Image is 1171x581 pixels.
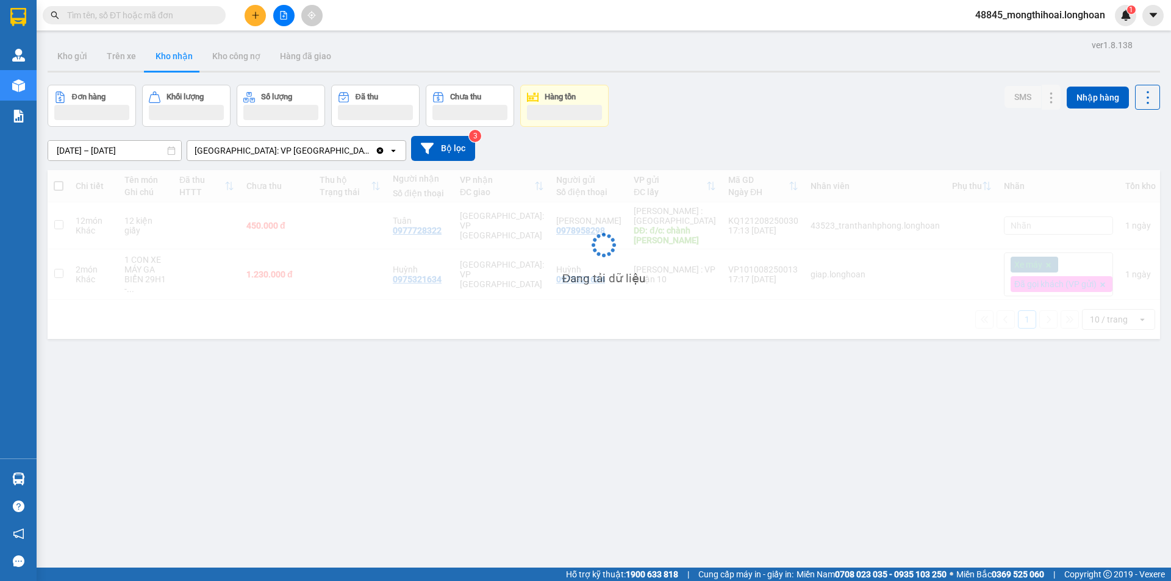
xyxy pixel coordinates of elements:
[992,569,1044,579] strong: 0369 525 060
[331,85,420,127] button: Đã thu
[1103,570,1112,579] span: copyright
[1142,5,1164,26] button: caret-down
[202,41,270,71] button: Kho công nợ
[48,85,136,127] button: Đơn hàng
[426,85,514,127] button: Chưa thu
[72,93,106,101] div: Đơn hàng
[520,85,609,127] button: Hàng tồn
[797,568,947,581] span: Miền Nam
[12,49,25,62] img: warehouse-icon
[237,85,325,127] button: Số lượng
[566,568,678,581] span: Hỗ trợ kỹ thuật:
[13,555,24,567] span: message
[1004,86,1041,108] button: SMS
[261,93,292,101] div: Số lượng
[698,568,793,581] span: Cung cấp máy in - giấy in:
[374,144,375,157] input: Selected Hà Nội: VP Tây Hồ.
[1127,5,1136,14] sup: 1
[10,8,26,26] img: logo-vxr
[469,130,481,142] sup: 3
[956,568,1044,581] span: Miền Bắc
[12,110,25,123] img: solution-icon
[562,269,646,288] div: Đang tải dữ liệu
[450,93,481,101] div: Chưa thu
[545,93,576,101] div: Hàng tồn
[1092,38,1133,52] div: ver 1.8.138
[273,5,295,26] button: file-add
[48,141,181,160] input: Select a date range.
[97,41,146,71] button: Trên xe
[950,572,953,577] span: ⚪️
[146,41,202,71] button: Kho nhận
[251,11,260,20] span: plus
[195,144,373,157] div: [GEOGRAPHIC_DATA]: VP [GEOGRAPHIC_DATA]
[270,41,341,71] button: Hàng đã giao
[301,5,323,26] button: aim
[167,93,204,101] div: Khối lượng
[835,569,947,579] strong: 0708 023 035 - 0935 103 250
[1120,10,1131,21] img: icon-new-feature
[12,472,25,485] img: warehouse-icon
[411,136,475,161] button: Bộ lọc
[12,79,25,92] img: warehouse-icon
[1053,568,1055,581] span: |
[307,11,316,20] span: aim
[13,501,24,512] span: question-circle
[687,568,689,581] span: |
[13,528,24,540] span: notification
[142,85,231,127] button: Khối lượng
[67,9,211,22] input: Tìm tên, số ĐT hoặc mã đơn
[626,569,678,579] strong: 1900 633 818
[356,93,378,101] div: Đã thu
[245,5,266,26] button: plus
[1148,10,1159,21] span: caret-down
[965,7,1115,23] span: 48845_mongthihoai.longhoan
[1067,87,1129,109] button: Nhập hàng
[1129,5,1133,14] span: 1
[389,146,398,155] svg: open
[279,11,288,20] span: file-add
[48,41,97,71] button: Kho gửi
[375,146,385,155] svg: Clear value
[51,11,59,20] span: search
